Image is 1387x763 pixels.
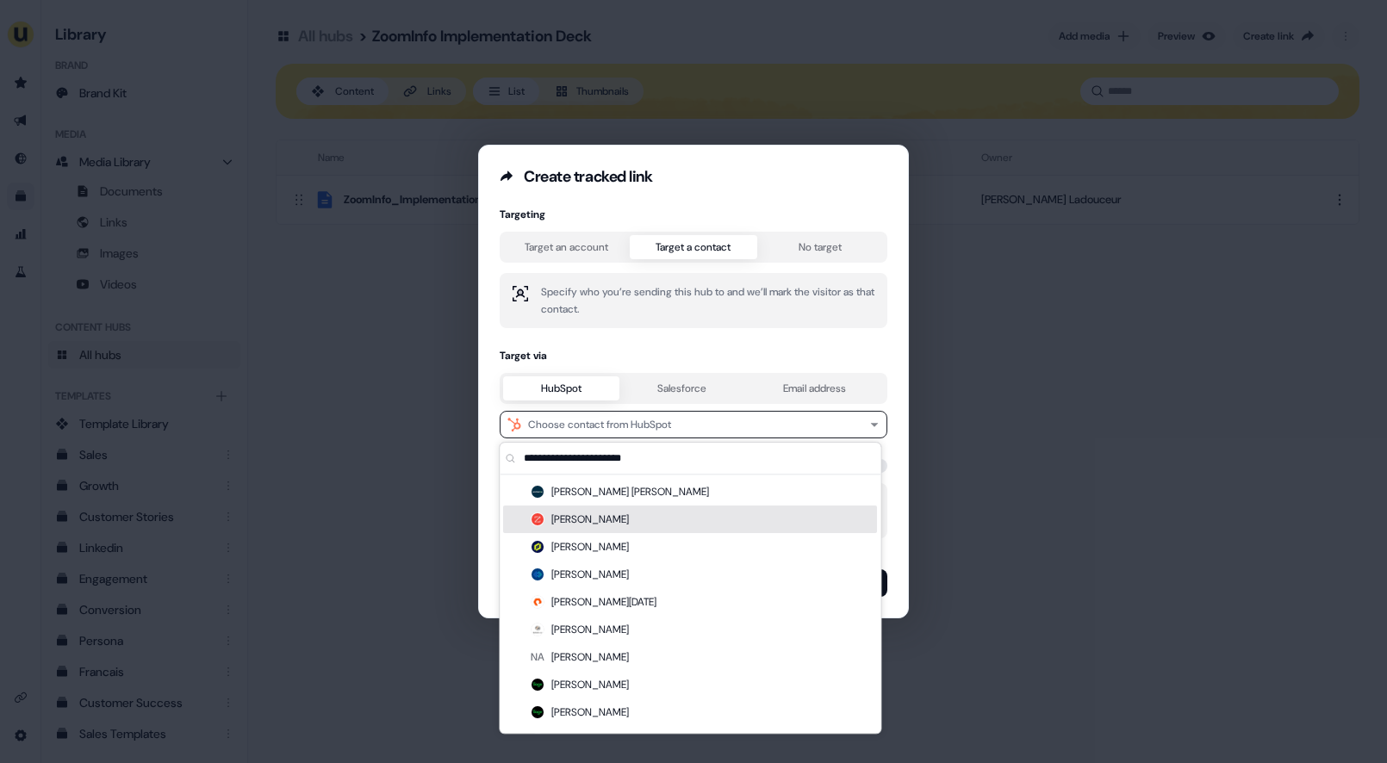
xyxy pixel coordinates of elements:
div: [PERSON_NAME] [503,671,877,698]
button: Target an account [503,235,630,259]
div: Suggestions [500,475,880,733]
div: NA [531,648,544,666]
button: Target a contact [630,235,756,259]
div: [PERSON_NAME] [503,506,877,533]
div: [PERSON_NAME] [PERSON_NAME] [503,478,877,506]
div: [PERSON_NAME] [503,726,877,754]
div: Targeting [500,208,887,221]
div: [PERSON_NAME] [503,616,877,643]
div: [PERSON_NAME][DATE] [503,588,877,616]
button: Salesforce [619,376,744,400]
div: [PERSON_NAME] [503,533,877,561]
button: No target [757,235,884,259]
div: [PERSON_NAME] [503,561,877,588]
div: Choose contact from HubSpot [528,416,671,433]
div: [PERSON_NAME] [503,643,877,671]
button: Email address [745,376,884,400]
div: Create tracked link [524,166,652,187]
button: HubSpot [503,376,619,400]
div: Target via [500,349,887,363]
div: [PERSON_NAME] [503,698,877,726]
p: Specify who you’re sending this hub to and we’ll mark the visitor as that contact. [541,283,877,318]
